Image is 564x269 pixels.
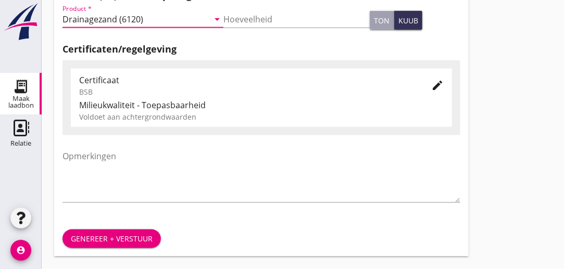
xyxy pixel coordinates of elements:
div: BSB [79,86,415,97]
input: Product * [62,11,209,28]
img: logo-small.a267ee39.svg [2,3,40,41]
div: ton [374,15,390,26]
h2: Certificaten/regelgeving [62,42,460,56]
div: Genereer + verstuur [71,234,153,245]
i: arrow_drop_down [211,13,223,25]
button: kuub [394,11,422,30]
textarea: Opmerkingen [62,148,460,202]
i: account_circle [10,240,31,261]
button: ton [370,11,394,30]
i: edit [431,79,444,92]
div: Milieukwaliteit - Toepasbaarheid [79,99,444,111]
div: Relatie [10,140,31,147]
input: Hoeveelheid [223,11,370,28]
button: Genereer + verstuur [62,229,161,248]
div: Voldoet aan achtergrondwaarden [79,111,444,122]
div: kuub [398,15,418,26]
div: Certificaat [79,74,415,86]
